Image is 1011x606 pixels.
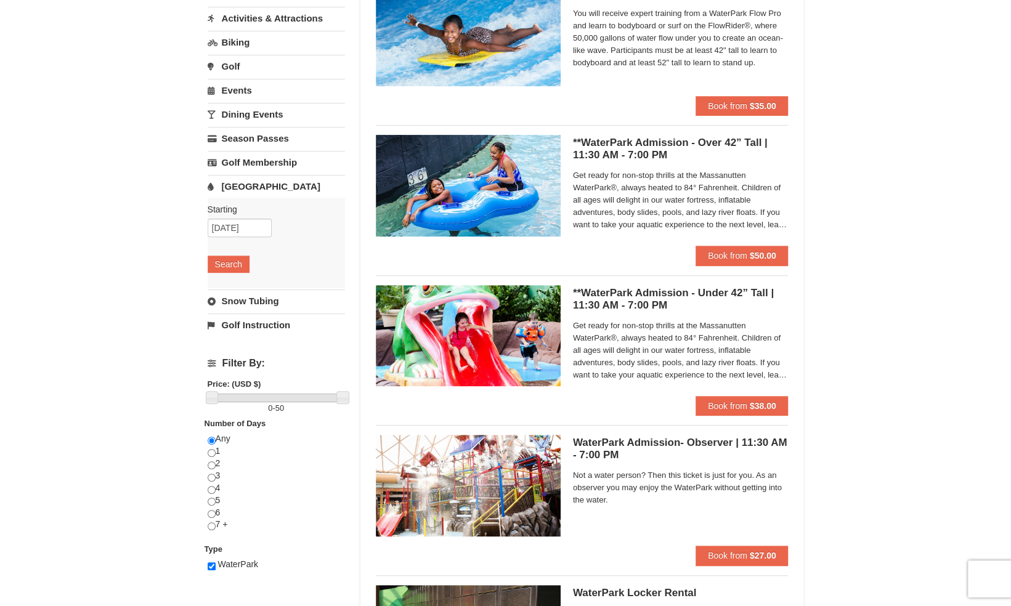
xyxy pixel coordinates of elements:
strong: Price: (USD $) [208,379,261,389]
span: Book from [708,401,747,411]
button: Book from $27.00 [696,546,789,565]
span: Book from [708,551,747,560]
a: Golf Instruction [208,313,345,336]
span: WaterPark [217,559,258,569]
a: Golf Membership [208,151,345,174]
a: Dining Events [208,103,345,126]
button: Book from $50.00 [696,246,789,265]
a: Activities & Attractions [208,7,345,30]
span: Book from [708,101,747,111]
img: 6619917-732-e1c471e4.jpg [376,285,561,386]
a: [GEOGRAPHIC_DATA] [208,175,345,198]
strong: Type [205,544,222,554]
button: Book from $38.00 [696,396,789,416]
a: Snow Tubing [208,289,345,312]
strong: $38.00 [750,401,776,411]
span: Get ready for non-stop thrills at the Massanutten WaterPark®, always heated to 84° Fahrenheit. Ch... [573,320,789,381]
h5: WaterPark Locker Rental [573,587,789,599]
a: Events [208,79,345,102]
h5: **WaterPark Admission - Under 42” Tall | 11:30 AM - 7:00 PM [573,287,789,312]
strong: $35.00 [750,101,776,111]
span: You will receive expert training from a WaterPark Flow Pro and learn to bodyboard or surf on the ... [573,7,789,69]
img: 6619917-1522-bd7b88d9.jpg [376,435,561,536]
strong: Number of Days [205,419,266,428]
span: Not a water person? Then this ticket is just for you. As an observer you may enjoy the WaterPark ... [573,469,789,506]
div: Any 1 2 3 4 5 6 7 + [208,433,345,543]
span: Book from [708,251,747,261]
span: 0 [268,403,272,413]
label: - [208,402,345,414]
img: 6619917-720-80b70c28.jpg [376,135,561,236]
span: 50 [275,403,284,413]
label: Starting [208,203,336,216]
span: Get ready for non-stop thrills at the Massanutten WaterPark®, always heated to 84° Fahrenheit. Ch... [573,169,789,231]
strong: $27.00 [750,551,776,560]
a: Biking [208,31,345,54]
a: Golf [208,55,345,78]
h5: **WaterPark Admission - Over 42” Tall | 11:30 AM - 7:00 PM [573,137,789,161]
strong: $50.00 [750,251,776,261]
a: Season Passes [208,127,345,150]
h5: WaterPark Admission- Observer | 11:30 AM - 7:00 PM [573,437,789,461]
h4: Filter By: [208,358,345,369]
button: Search [208,256,250,273]
button: Book from $35.00 [696,96,789,116]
